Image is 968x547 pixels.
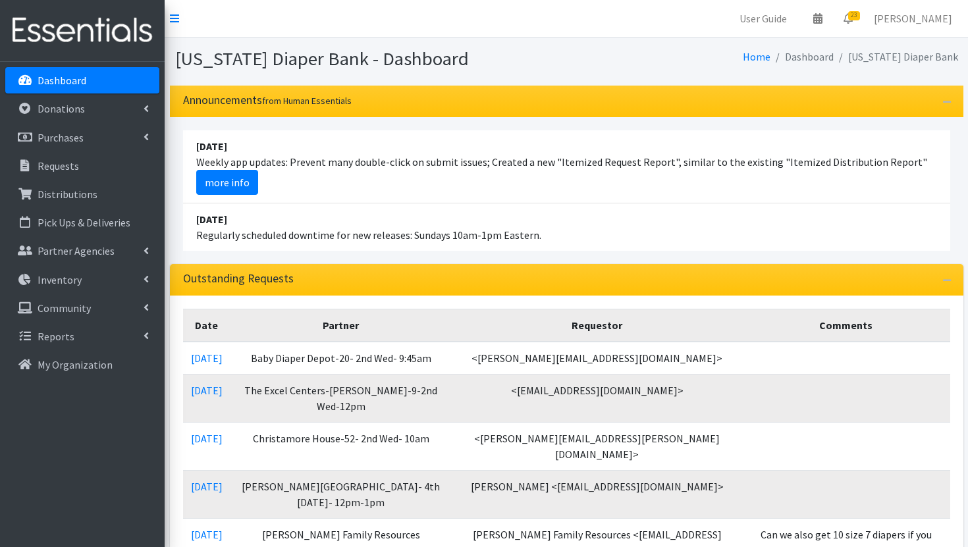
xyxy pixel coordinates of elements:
a: [DATE] [191,528,223,541]
h3: Announcements [183,93,352,107]
a: Donations [5,95,159,122]
td: [PERSON_NAME] <[EMAIL_ADDRESS][DOMAIN_NAME]> [452,470,742,518]
td: <[PERSON_NAME][EMAIL_ADDRESS][PERSON_NAME][DOMAIN_NAME]> [452,422,742,470]
td: Baby Diaper Depot-20- 2nd Wed- 9:45am [230,342,452,375]
strong: [DATE] [196,140,227,153]
p: Pick Ups & Deliveries [38,216,130,229]
a: [DATE] [191,384,223,397]
a: Inventory [5,267,159,293]
td: [PERSON_NAME][GEOGRAPHIC_DATA]- 4th [DATE]- 12pm-1pm [230,470,452,518]
p: My Organization [38,358,113,371]
td: The Excel Centers-[PERSON_NAME]-9-2nd Wed-12pm [230,374,452,422]
th: Requestor [452,309,742,342]
th: Partner [230,309,452,342]
li: Dashboard [770,47,834,66]
td: <[EMAIL_ADDRESS][DOMAIN_NAME]> [452,374,742,422]
p: Community [38,301,91,315]
p: Purchases [38,131,84,144]
p: Reports [38,330,74,343]
a: User Guide [729,5,797,32]
small: from Human Essentials [262,95,352,107]
th: Date [183,309,230,342]
td: <[PERSON_NAME][EMAIL_ADDRESS][DOMAIN_NAME]> [452,342,742,375]
h1: [US_STATE] Diaper Bank - Dashboard [175,47,562,70]
a: Purchases [5,124,159,151]
a: Distributions [5,181,159,207]
th: Comments [742,309,950,342]
a: Partner Agencies [5,238,159,264]
strong: [DATE] [196,213,227,226]
a: Community [5,295,159,321]
a: Pick Ups & Deliveries [5,209,159,236]
p: Inventory [38,273,82,286]
h3: Outstanding Requests [183,272,294,286]
li: Regularly scheduled downtime for new releases: Sundays 10am-1pm Eastern. [183,203,950,251]
a: more info [196,170,258,195]
a: [PERSON_NAME] [863,5,963,32]
li: [US_STATE] Diaper Bank [834,47,958,66]
a: Home [743,50,770,63]
a: Reports [5,323,159,350]
p: Partner Agencies [38,244,115,257]
li: Weekly app updates: Prevent many double-click on submit issues; Created a new "Itemized Request R... [183,130,950,203]
td: Christamore House-52- 2nd Wed- 10am [230,422,452,470]
span: 23 [848,11,860,20]
a: [DATE] [191,480,223,493]
p: Requests [38,159,79,172]
img: HumanEssentials [5,9,159,53]
a: 23 [833,5,863,32]
a: Requests [5,153,159,179]
p: Donations [38,102,85,115]
p: Distributions [38,188,97,201]
a: [DATE] [191,352,223,365]
a: My Organization [5,352,159,378]
a: [DATE] [191,432,223,445]
p: Dashboard [38,74,86,87]
a: Dashboard [5,67,159,93]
